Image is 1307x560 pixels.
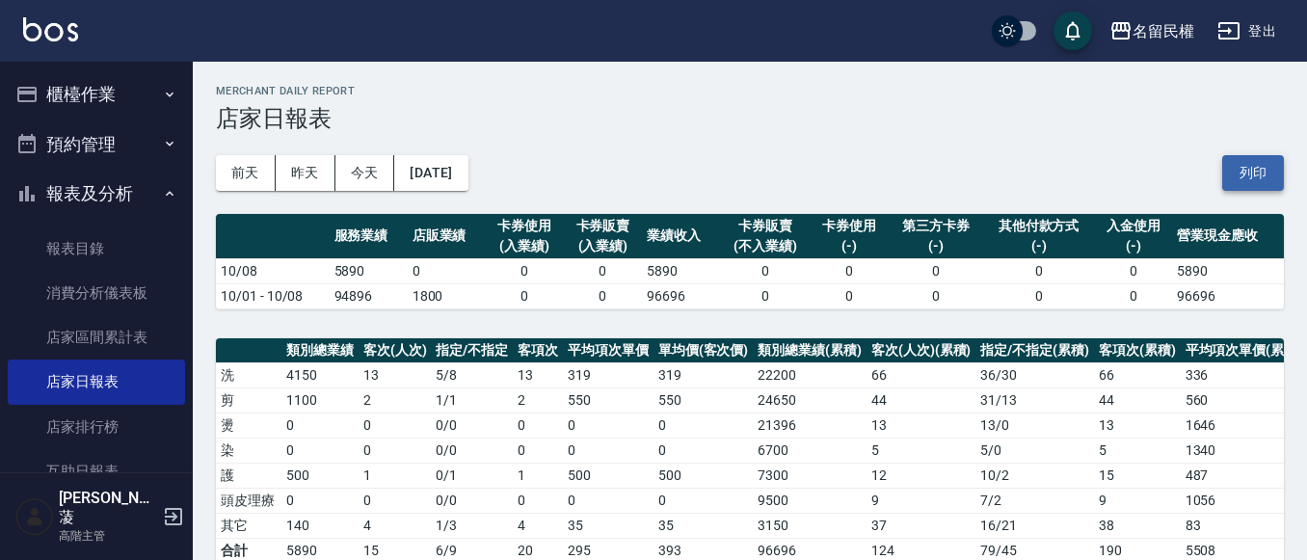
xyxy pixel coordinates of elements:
th: 業績收入 [642,214,720,259]
h3: 店家日報表 [216,105,1284,132]
td: 0 / 0 [431,438,513,463]
p: 高階主管 [59,527,157,545]
td: 0 [810,258,888,283]
td: 13 [1094,413,1181,438]
th: 類別總業績(累積) [753,338,867,363]
td: 31 / 13 [975,387,1094,413]
td: 0 [888,283,982,308]
td: 0 [653,488,754,513]
h5: [PERSON_NAME]蓤 [59,489,157,527]
td: 37 [867,513,976,538]
a: 互助日報表 [8,449,185,493]
td: 1800 [408,283,486,308]
td: 12 [867,463,976,488]
td: 5 [867,438,976,463]
td: 0 [653,413,754,438]
td: 0 [888,258,982,283]
div: (入業績) [491,236,559,256]
td: 0 / 0 [431,413,513,438]
td: 21396 [753,413,867,438]
button: 報表及分析 [8,169,185,219]
td: 0 [281,413,359,438]
td: 0 [564,283,642,308]
th: 客次(人次)(累積) [867,338,976,363]
td: 35 [653,513,754,538]
button: [DATE] [394,155,467,191]
td: 10/01 - 10/08 [216,283,330,308]
td: 550 [653,387,754,413]
td: 0 [983,258,1094,283]
div: (-) [893,236,977,256]
td: 0 [1094,258,1172,283]
td: 0 [653,438,754,463]
td: 44 [1094,387,1181,413]
img: Person [15,497,54,536]
a: 店家日報表 [8,360,185,404]
td: 7300 [753,463,867,488]
div: (-) [988,236,1089,256]
td: 6700 [753,438,867,463]
td: 10 / 2 [975,463,1094,488]
td: 13 [867,413,976,438]
button: 今天 [335,155,395,191]
td: 0 [983,283,1094,308]
th: 店販業績 [408,214,486,259]
div: 入金使用 [1099,216,1167,236]
div: 卡券使用 [491,216,559,236]
td: 0 / 0 [431,488,513,513]
td: 36 / 30 [975,362,1094,387]
td: 4 [359,513,432,538]
div: 卡券販賣 [569,216,637,236]
td: 剪 [216,387,281,413]
button: save [1054,12,1092,50]
button: 櫃檯作業 [8,69,185,120]
th: 指定/不指定 [431,338,513,363]
table: a dense table [216,214,1284,309]
th: 類別總業績 [281,338,359,363]
td: 0 [281,488,359,513]
a: 店家區間累計表 [8,315,185,360]
td: 3150 [753,513,867,538]
td: 0 [359,438,432,463]
td: 0 [281,438,359,463]
td: 1 [513,463,563,488]
td: 13 [359,362,432,387]
td: 4 [513,513,563,538]
td: 9 [1094,488,1181,513]
td: 9 [867,488,976,513]
td: 13 / 0 [975,413,1094,438]
td: 0 [563,438,653,463]
td: 2 [359,387,432,413]
td: 24650 [753,387,867,413]
td: 10/08 [216,258,330,283]
th: 單均價(客次價) [653,338,754,363]
td: 0 / 1 [431,463,513,488]
button: 前天 [216,155,276,191]
td: 5890 [330,258,408,283]
td: 0 [486,258,564,283]
button: 登出 [1210,13,1284,49]
td: 0 [720,283,810,308]
td: 5 / 0 [975,438,1094,463]
td: 500 [563,463,653,488]
th: 營業現金應收 [1172,214,1284,259]
td: 4150 [281,362,359,387]
td: 0 [1094,283,1172,308]
a: 報表目錄 [8,227,185,271]
td: 66 [1094,362,1181,387]
td: 1 [359,463,432,488]
td: 1 / 3 [431,513,513,538]
a: 店家排行榜 [8,405,185,449]
div: 第三方卡券 [893,216,977,236]
td: 22200 [753,362,867,387]
div: 卡券使用 [814,216,883,236]
td: 燙 [216,413,281,438]
td: 500 [281,463,359,488]
td: 9500 [753,488,867,513]
td: 2 [513,387,563,413]
td: 0 [359,488,432,513]
td: 94896 [330,283,408,308]
button: 預約管理 [8,120,185,170]
td: 1 / 1 [431,387,513,413]
div: (-) [814,236,883,256]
